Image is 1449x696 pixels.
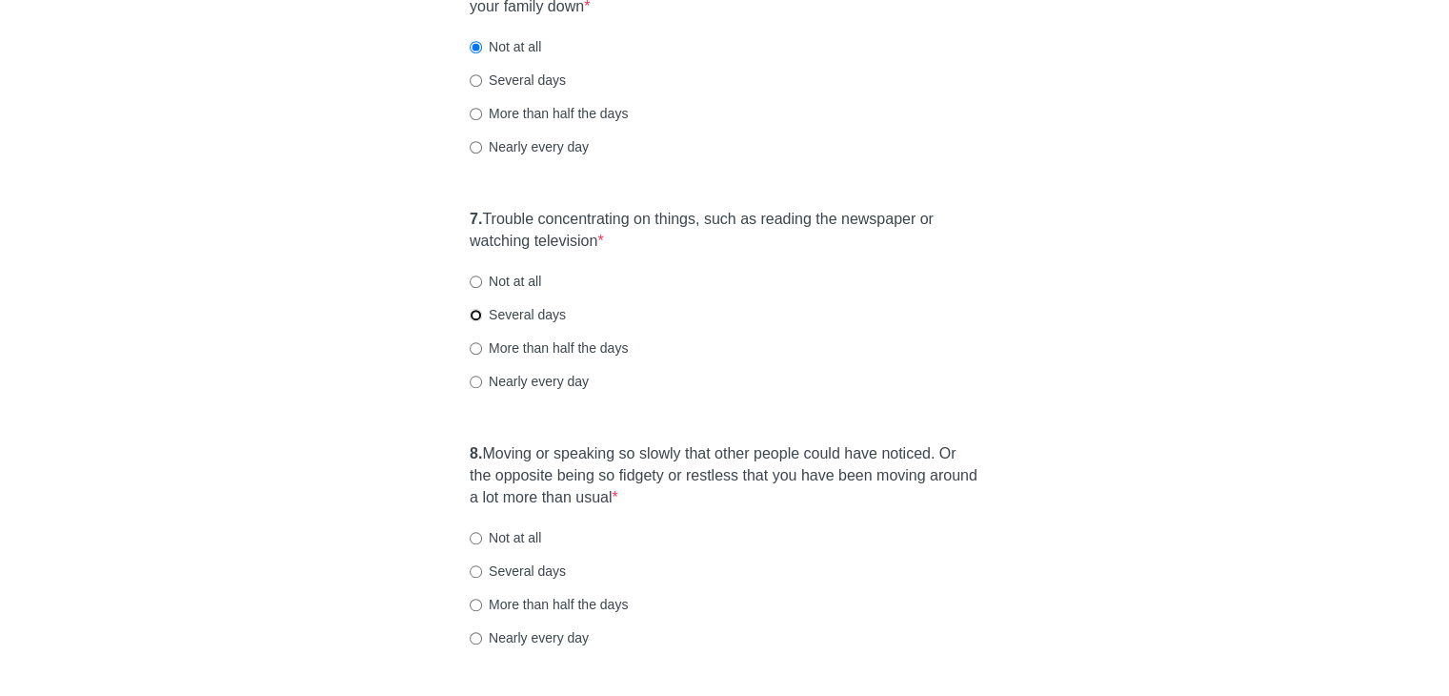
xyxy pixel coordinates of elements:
[470,565,482,578] input: Several days
[470,443,979,509] label: Moving or speaking so slowly that other people could have noticed. Or the opposite being so fidge...
[470,445,482,461] strong: 8.
[470,562,566,581] label: Several days
[470,137,589,156] label: Nearly every day
[470,104,628,123] label: More than half the days
[470,532,482,544] input: Not at all
[470,372,589,391] label: Nearly every day
[470,595,628,614] label: More than half the days
[470,211,482,227] strong: 7.
[470,71,566,90] label: Several days
[470,37,541,56] label: Not at all
[470,108,482,120] input: More than half the days
[470,342,482,355] input: More than half the days
[470,628,589,647] label: Nearly every day
[470,528,541,547] label: Not at all
[470,376,482,388] input: Nearly every day
[470,74,482,87] input: Several days
[470,41,482,53] input: Not at all
[470,309,482,321] input: Several days
[470,141,482,154] input: Nearly every day
[470,305,566,324] label: Several days
[470,632,482,645] input: Nearly every day
[470,276,482,288] input: Not at all
[470,599,482,611] input: More than half the days
[470,209,979,253] label: Trouble concentrating on things, such as reading the newspaper or watching television
[470,272,541,291] label: Not at all
[470,338,628,358] label: More than half the days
